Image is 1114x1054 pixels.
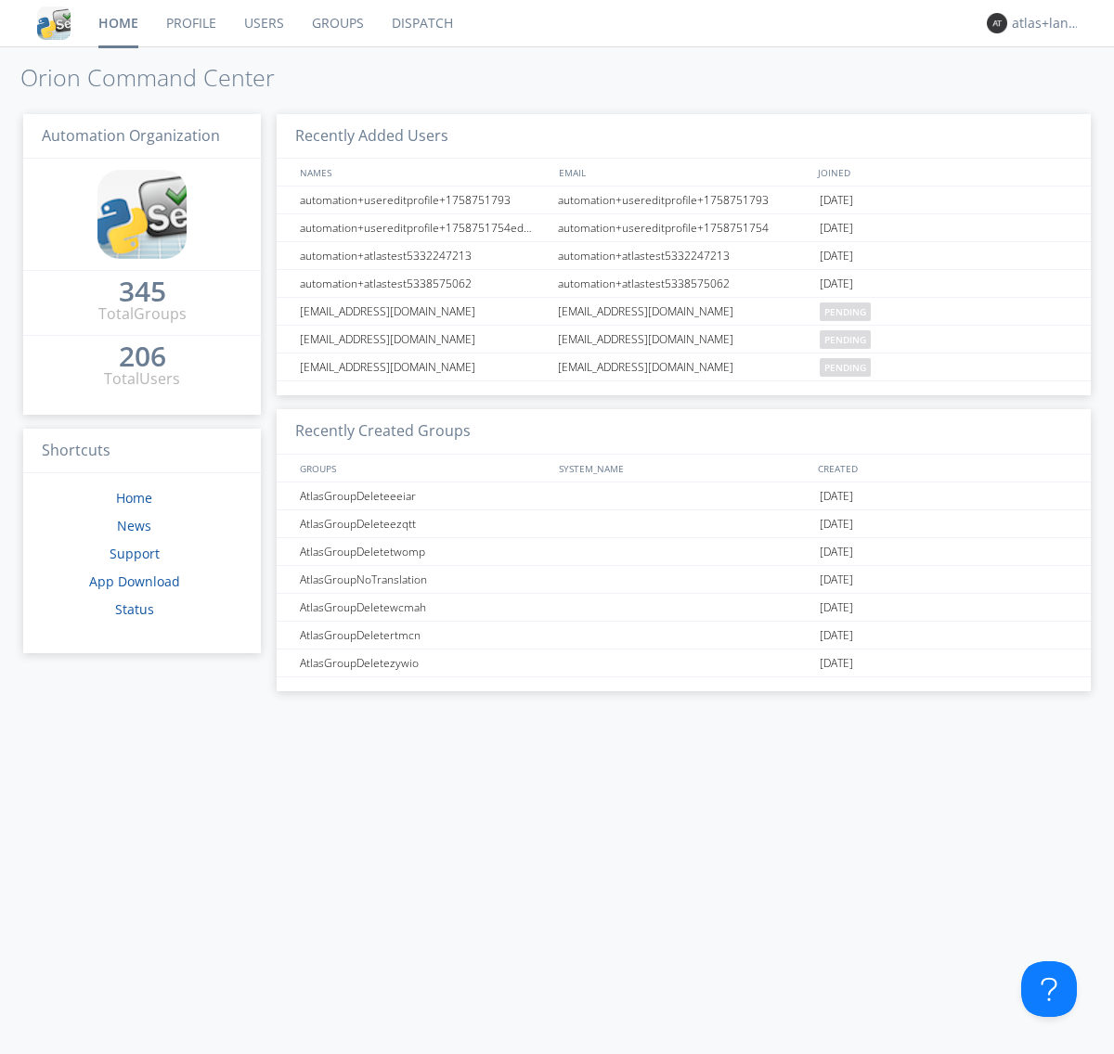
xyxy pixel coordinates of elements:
[1012,14,1082,32] div: atlas+language+check
[119,282,166,301] div: 345
[553,326,815,353] div: [EMAIL_ADDRESS][DOMAIN_NAME]
[1021,961,1077,1017] iframe: Toggle Customer Support
[554,159,813,186] div: EMAIL
[554,455,813,482] div: SYSTEM_NAME
[295,538,552,565] div: AtlasGroupDeletetwomp
[295,298,552,325] div: [EMAIL_ADDRESS][DOMAIN_NAME]
[553,214,815,241] div: automation+usereditprofile+1758751754
[277,270,1091,298] a: automation+atlastest5338575062automation+atlastest5338575062[DATE]
[295,594,552,621] div: AtlasGroupDeletewcmah
[277,538,1091,566] a: AtlasGroupDeletetwomp[DATE]
[119,282,166,303] a: 345
[277,214,1091,242] a: automation+usereditprofile+1758751754editedautomation+usereditprofile+1758751754automation+usered...
[277,298,1091,326] a: [EMAIL_ADDRESS][DOMAIN_NAME][EMAIL_ADDRESS][DOMAIN_NAME]pending
[820,242,853,270] span: [DATE]
[820,358,871,377] span: pending
[117,517,151,534] a: News
[295,649,552,676] div: AtlasGroupDeletezywio
[104,368,180,390] div: Total Users
[295,326,552,353] div: [EMAIL_ADDRESS][DOMAIN_NAME]
[277,242,1091,270] a: automation+atlastest5332247213automation+atlastest5332247213[DATE]
[277,594,1091,622] a: AtlasGroupDeletewcmah[DATE]
[277,622,1091,649] a: AtlasGroupDeletertmcn[DATE]
[277,114,1091,160] h3: Recently Added Users
[820,538,853,566] span: [DATE]
[277,353,1091,381] a: [EMAIL_ADDRESS][DOMAIN_NAME][EMAIL_ADDRESS][DOMAIN_NAME]pending
[115,600,154,618] a: Status
[987,13,1007,33] img: 373638.png
[277,649,1091,677] a: AtlasGroupDeletezywio[DATE]
[820,302,871,321] span: pending
[820,622,853,649] span: [DATE]
[295,622,552,649] div: AtlasGroupDeletertmcn
[820,330,871,349] span: pending
[295,482,552,509] div: AtlasGroupDeleteeeiar
[820,214,853,242] span: [DATE]
[295,159,550,186] div: NAMES
[23,429,261,474] h3: Shortcuts
[295,186,552,213] div: automation+usereditprofile+1758751793
[42,125,220,146] span: Automation Organization
[277,326,1091,353] a: [EMAIL_ADDRESS][DOMAIN_NAME][EMAIL_ADDRESS][DOMAIN_NAME]pending
[820,482,853,510] span: [DATE]
[98,303,187,325] div: Total Groups
[553,242,815,269] div: automation+atlastest5332247213
[277,482,1091,510] a: AtlasGroupDeleteeeiar[DATE]
[553,270,815,297] div: automation+atlastest5338575062
[110,545,160,562] a: Support
[277,186,1091,214] a: automation+usereditprofile+1758751793automation+usereditprofile+1758751793[DATE]
[277,409,1091,455] h3: Recently Created Groups
[295,455,550,482] div: GROUPS
[820,186,853,214] span: [DATE]
[813,159,1073,186] div: JOINED
[820,649,853,677] span: [DATE]
[295,566,552,593] div: AtlasGroupNoTranslation
[295,353,552,380] div: [EMAIL_ADDRESS][DOMAIN_NAME]
[116,489,152,507] a: Home
[295,510,552,537] div: AtlasGroupDeleteezqtt
[820,510,853,538] span: [DATE]
[820,270,853,298] span: [DATE]
[97,170,187,259] img: cddb5a64eb264b2086981ab96f4c1ba7
[295,242,552,269] div: automation+atlastest5332247213
[553,353,815,380] div: [EMAIL_ADDRESS][DOMAIN_NAME]
[89,572,180,590] a: App Download
[553,298,815,325] div: [EMAIL_ADDRESS][DOMAIN_NAME]
[553,186,815,213] div: automation+usereditprofile+1758751793
[813,455,1073,482] div: CREATED
[820,566,853,594] span: [DATE]
[119,347,166,366] div: 206
[277,510,1091,538] a: AtlasGroupDeleteezqtt[DATE]
[820,594,853,622] span: [DATE]
[277,566,1091,594] a: AtlasGroupNoTranslation[DATE]
[295,270,552,297] div: automation+atlastest5338575062
[37,6,71,40] img: cddb5a64eb264b2086981ab96f4c1ba7
[119,347,166,368] a: 206
[295,214,552,241] div: automation+usereditprofile+1758751754editedautomation+usereditprofile+1758751754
